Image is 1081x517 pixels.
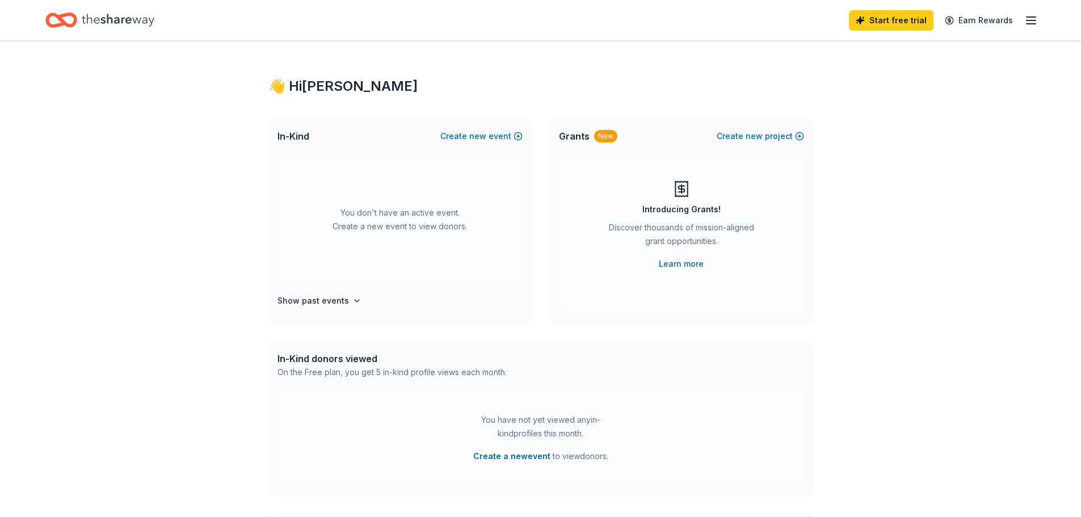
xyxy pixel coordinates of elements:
button: Createnewproject [717,129,804,143]
button: Show past events [277,294,361,308]
span: to view donors . [473,449,608,463]
div: New [594,130,617,142]
div: Discover thousands of mission-aligned grant opportunities. [604,221,759,253]
a: Start free trial [849,10,933,31]
h4: Show past events [277,294,349,308]
span: new [746,129,763,143]
div: In-Kind donors viewed [277,352,507,365]
span: Grants [559,129,590,143]
div: 👋 Hi [PERSON_NAME] [268,77,813,95]
a: Home [45,7,154,33]
div: On the Free plan, you get 5 in-kind profile views each month. [277,365,507,379]
a: Learn more [659,257,704,271]
div: You have not yet viewed any in-kind profiles this month. [470,413,612,440]
button: Create a newevent [473,449,550,463]
span: new [469,129,486,143]
div: You don't have an active event. Create a new event to view donors. [277,154,523,285]
button: Createnewevent [440,129,523,143]
div: Introducing Grants! [642,203,721,216]
span: In-Kind [277,129,309,143]
a: Earn Rewards [938,10,1020,31]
